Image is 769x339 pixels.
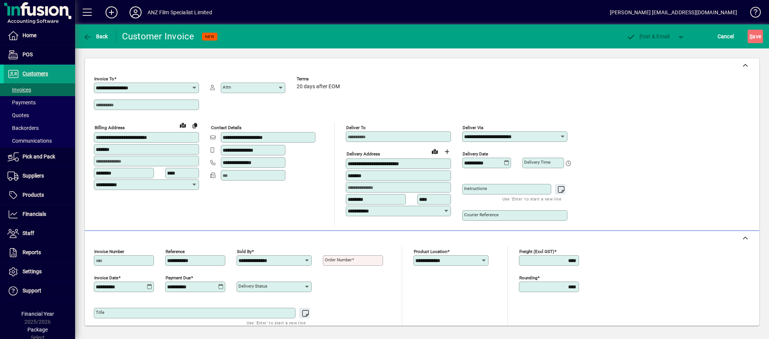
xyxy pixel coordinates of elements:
[27,327,48,333] span: Package
[4,45,75,64] a: POS
[464,212,499,217] mat-label: Courier Reference
[749,30,761,42] span: ave
[8,99,36,105] span: Payments
[4,109,75,122] a: Quotes
[4,122,75,134] a: Backorders
[23,51,33,57] span: POS
[166,275,191,280] mat-label: Payment due
[237,249,252,254] mat-label: Sold by
[4,134,75,147] a: Communications
[189,119,201,131] button: Copy to Delivery address
[623,30,674,43] button: Post & Email
[8,112,29,118] span: Quotes
[4,224,75,243] a: Staff
[745,2,760,26] a: Knowledge Base
[346,125,366,130] mat-label: Deliver To
[23,211,46,217] span: Financials
[166,249,185,254] mat-label: Reference
[502,194,561,203] mat-hint: Use 'Enter' to start a new line
[441,146,453,158] button: Choose address
[4,26,75,45] a: Home
[23,230,34,236] span: Staff
[519,249,554,254] mat-label: Freight (excl GST)
[148,6,212,18] div: ANZ Film Specialist Limited
[610,6,737,18] div: [PERSON_NAME] [EMAIL_ADDRESS][DOMAIN_NAME]
[463,151,488,157] mat-label: Delivery date
[4,282,75,300] a: Support
[716,30,736,43] button: Cancel
[23,154,55,160] span: Pick and Pack
[23,173,44,179] span: Suppliers
[94,275,118,280] mat-label: Invoice date
[21,311,54,317] span: Financial Year
[639,33,643,39] span: P
[94,76,114,81] mat-label: Invoice To
[325,257,352,262] mat-label: Order number
[23,192,44,198] span: Products
[429,145,441,157] a: View on map
[223,84,231,90] mat-label: Attn
[464,186,487,191] mat-label: Instructions
[94,249,124,254] mat-label: Invoice number
[4,243,75,262] a: Reports
[4,167,75,185] a: Suppliers
[626,33,670,39] span: ost & Email
[748,30,763,43] button: Save
[23,32,36,38] span: Home
[238,283,267,289] mat-label: Delivery status
[519,275,537,280] mat-label: Rounding
[4,96,75,109] a: Payments
[23,249,41,255] span: Reports
[749,33,752,39] span: S
[96,310,104,315] mat-label: Title
[83,33,108,39] span: Back
[414,249,447,254] mat-label: Product location
[23,71,48,77] span: Customers
[205,34,214,39] span: NEW
[100,6,124,19] button: Add
[8,87,31,93] span: Invoices
[4,186,75,205] a: Products
[463,125,483,130] mat-label: Deliver via
[81,30,110,43] button: Back
[718,30,734,42] span: Cancel
[247,318,306,327] mat-hint: Use 'Enter' to start a new line
[23,288,41,294] span: Support
[23,268,42,274] span: Settings
[4,148,75,166] a: Pick and Pack
[4,83,75,96] a: Invoices
[4,262,75,281] a: Settings
[124,6,148,19] button: Profile
[8,138,52,144] span: Communications
[297,84,340,90] span: 20 days after EOM
[75,30,116,43] app-page-header-button: Back
[524,160,550,165] mat-label: Delivery time
[177,119,189,131] a: View on map
[8,125,39,131] span: Backorders
[297,77,342,81] span: Terms
[4,205,75,224] a: Financials
[122,30,195,42] div: Customer Invoice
